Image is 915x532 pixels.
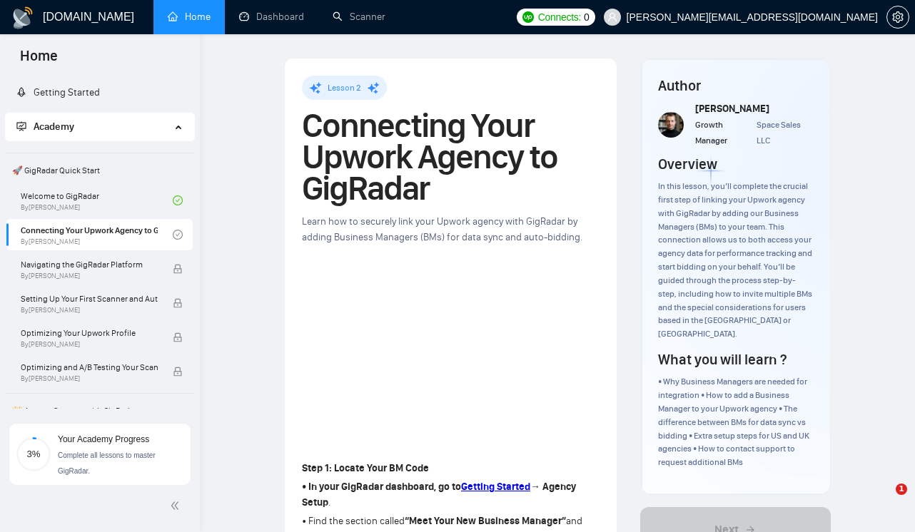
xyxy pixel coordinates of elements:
span: double-left [170,498,184,513]
span: fund-projection-screen [16,121,26,131]
span: 3% [16,449,51,459]
span: Setting Up Your First Scanner and Auto-Bidder [21,292,158,306]
span: lock [173,332,183,342]
a: rocketGetting Started [16,86,100,98]
span: Navigating the GigRadar Platform [21,257,158,272]
iframe: Intercom live chat [866,484,901,518]
span: Academy [34,121,74,133]
a: searchScanner [333,11,385,23]
img: logo [11,6,34,29]
span: Lesson 2 [328,83,361,93]
button: setting [886,6,909,29]
strong: Step 1: Locate Your BM Code [302,462,429,474]
h4: Overview [658,154,717,174]
span: check-circle [173,195,183,205]
span: 👑 Agency Success with GigRadar [6,397,193,425]
a: dashboardDashboard [239,11,304,23]
span: [PERSON_NAME] [695,103,769,115]
span: By [PERSON_NAME] [21,272,158,280]
span: By [PERSON_NAME] [21,306,158,314]
strong: • In your GigRadar dashboard, go to [302,481,461,493]
div: • Why Business Managers are needed for integration • How to add a Business Manager to your Upwork... [658,375,813,469]
span: lock [173,367,183,377]
span: Your Academy Progress [58,434,149,444]
span: 0 [584,9,590,25]
span: 1 [896,484,907,495]
span: By [PERSON_NAME] [21,374,158,383]
li: Getting Started [5,78,194,107]
span: Growth Manager [695,120,727,145]
h1: Connecting Your Upwork Agency to GigRadar [302,110,600,204]
h4: Author [658,76,813,96]
p: . [302,479,600,511]
span: Home [9,46,69,76]
span: setting [887,11,909,23]
a: homeHome [168,11,211,23]
span: check-circle [173,230,183,240]
span: Optimizing Your Upwork Profile [21,326,158,340]
span: Connects: [538,9,581,25]
strong: “Meet Your New Business Manager” [405,515,566,527]
a: Getting Started [461,481,530,493]
a: Welcome to GigRadarBy[PERSON_NAME] [21,185,173,216]
span: user [607,12,617,22]
span: Academy [16,121,74,133]
a: Connecting Your Upwork Agency to GigRadarBy[PERSON_NAME] [21,219,173,250]
span: lock [173,264,183,274]
div: In this lesson, you’ll complete the crucial first step of linking your Upwork agency with GigRada... [658,180,813,341]
img: upwork-logo.png [522,11,534,23]
a: setting [886,11,909,23]
h4: What you will learn ? [658,349,787,369]
span: Complete all lessons to master GigRadar. [58,451,156,475]
span: Learn how to securely link your Upwork agency with GigRadar by adding Business Managers (BMs) for... [302,215,582,243]
span: By [PERSON_NAME] [21,340,158,349]
span: Optimizing and A/B Testing Your Scanner for Better Results [21,360,158,374]
img: vlad-t.jpg [658,112,684,138]
span: 🚀 GigRadar Quick Start [6,156,193,185]
span: Space Sales LLC [757,120,801,145]
span: lock [173,298,183,308]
